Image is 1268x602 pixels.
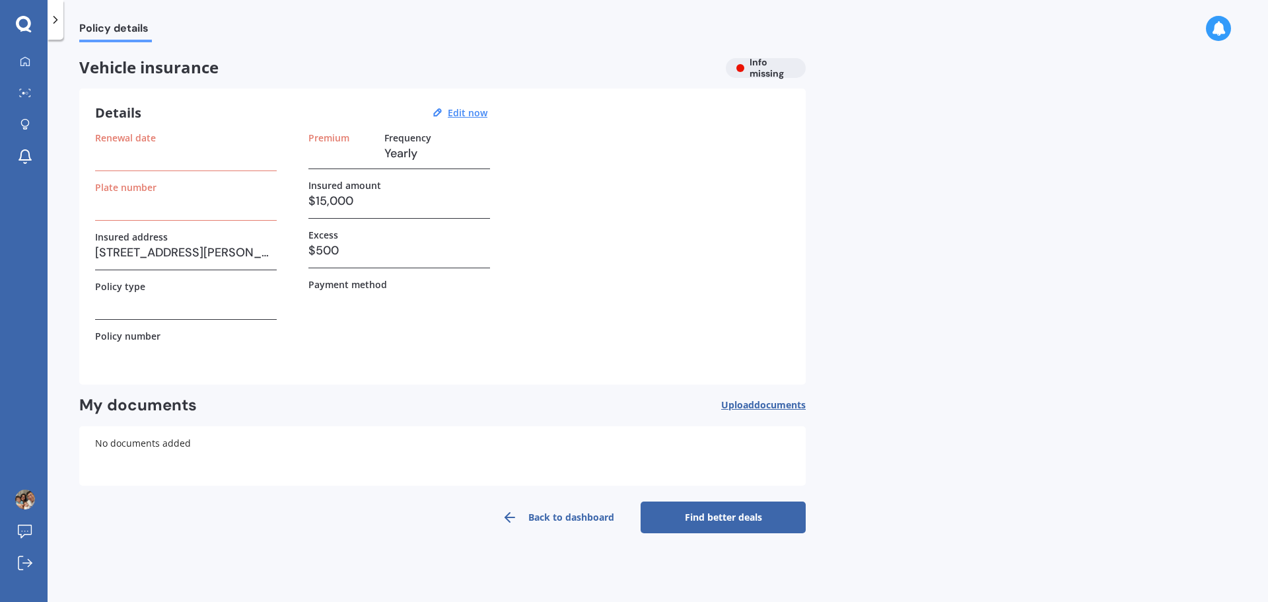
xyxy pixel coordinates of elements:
label: Frequency [384,132,431,143]
u: Edit now [448,106,487,119]
label: Payment method [308,279,387,290]
span: Vehicle insurance [79,58,715,77]
h3: Details [95,104,141,122]
label: Insured amount [308,180,381,191]
a: Find better deals [641,502,806,533]
label: Policy type [95,281,145,292]
h3: $15,000 [308,191,490,211]
label: Plate number [95,182,157,193]
h2: My documents [79,395,197,416]
a: Back to dashboard [475,502,641,533]
label: Policy number [95,330,160,342]
label: Renewal date [95,132,156,143]
button: Uploaddocuments [721,395,806,416]
span: Upload [721,400,806,410]
div: No documents added [79,426,806,486]
label: Insured address [95,231,168,243]
span: documents [754,398,806,411]
button: Edit now [444,107,491,119]
h3: Yearly [384,143,490,163]
img: picture [15,490,35,509]
label: Premium [308,132,349,143]
h3: [STREET_ADDRESS][PERSON_NAME] 2019 [95,243,277,262]
span: Policy details [79,22,152,40]
label: Excess [308,229,338,241]
h3: $500 [308,241,490,260]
